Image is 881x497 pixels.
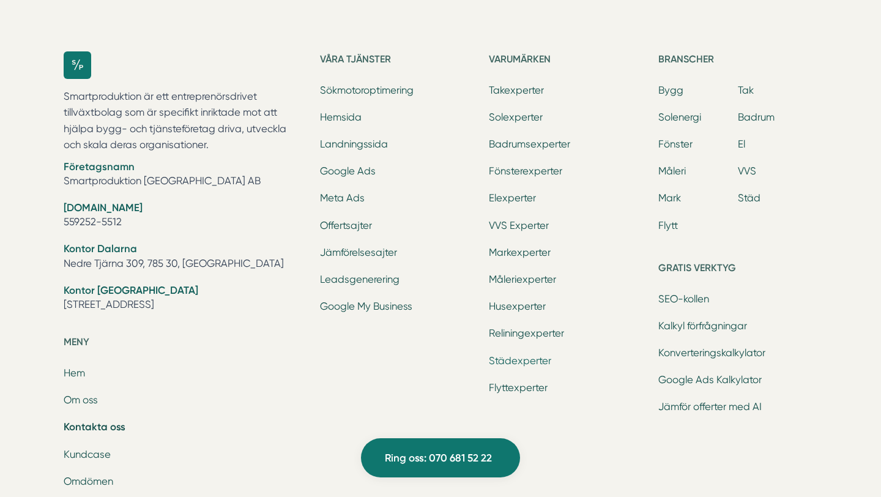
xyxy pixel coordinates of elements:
p: Smartproduktion är ett entreprenörsdrivet tillväxtbolag som är specifikt inriktade mot att hjälpa... [64,89,305,154]
a: Jämförelsesajter [320,247,397,258]
a: Om oss [64,394,98,406]
strong: Kontor [GEOGRAPHIC_DATA] [64,284,198,296]
a: Google Ads [320,165,376,177]
strong: Företagsnamn [64,160,135,173]
a: Kundcase [64,449,111,460]
a: Reliningexperter [489,327,564,339]
a: Offertsajter [320,220,372,231]
a: Tak [738,84,754,96]
a: Meta Ads [320,192,365,204]
a: Jämför offerter med AI [658,401,762,413]
a: El [738,138,745,150]
a: Takexperter [489,84,544,96]
strong: Kontor Dalarna [64,242,137,255]
a: VVS Experter [489,220,549,231]
a: Kalkyl förfrågningar [658,320,747,332]
a: Fönster [658,138,693,150]
span: Ring oss: 070 681 52 22 [385,450,492,466]
a: Google My Business [320,301,412,312]
a: Hem [64,367,85,379]
li: [STREET_ADDRESS] [64,283,305,315]
li: 559252-5512 [64,201,305,232]
a: Bygg [658,84,683,96]
a: Markexperter [489,247,551,258]
a: Omdömen [64,476,113,487]
a: Flyttexperter [489,382,548,394]
li: Nedre Tjärna 309, 785 30, [GEOGRAPHIC_DATA] [64,242,305,273]
a: Städexperter [489,355,551,367]
a: Google Ads Kalkylator [658,374,762,386]
h5: Varumärken [489,51,648,71]
a: Badrumsexperter [489,138,570,150]
a: Flytt [658,220,678,231]
h5: Våra tjänster [320,51,479,71]
a: Solexperter [489,111,543,123]
a: Konverteringskalkylator [658,347,765,359]
strong: [DOMAIN_NAME] [64,201,143,214]
a: Solenergi [658,111,701,123]
li: Smartproduktion [GEOGRAPHIC_DATA] AB [64,160,305,191]
a: Ring oss: 070 681 52 22 [361,438,520,477]
a: Sökmotoroptimering [320,84,414,96]
h5: Meny [64,334,305,354]
a: Kontakta oss [64,420,125,433]
a: Husexperter [489,301,546,312]
a: Måleri [658,165,686,177]
a: Landningssida [320,138,388,150]
a: Elexperter [489,192,536,204]
a: Måleriexperter [489,274,556,285]
h5: Branscher [658,51,817,71]
a: Fönsterexperter [489,165,562,177]
a: VVS [738,165,756,177]
a: Städ [738,192,760,204]
a: Badrum [738,111,775,123]
a: Hemsida [320,111,362,123]
a: Mark [658,192,681,204]
h5: Gratis verktyg [658,260,817,280]
a: Leadsgenerering [320,274,400,285]
a: SEO-kollen [658,293,709,305]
